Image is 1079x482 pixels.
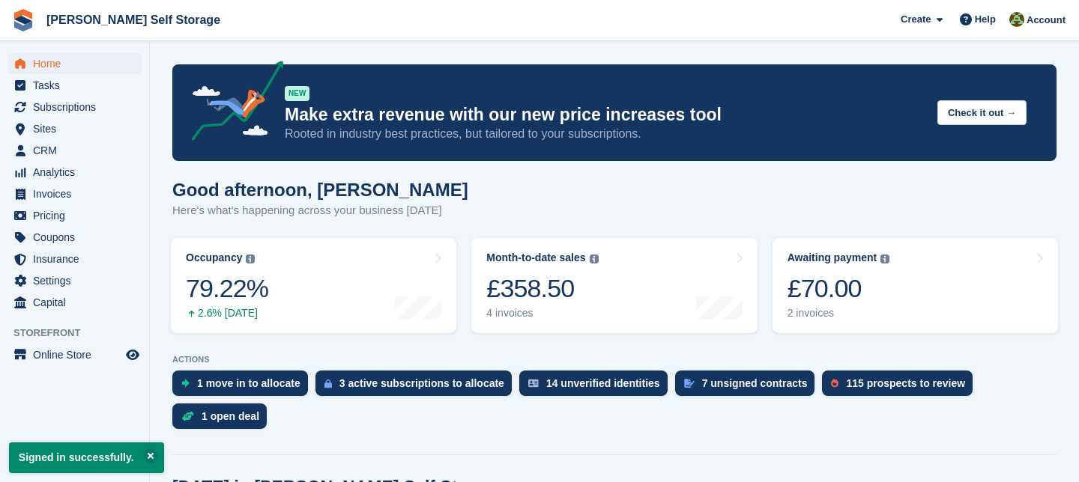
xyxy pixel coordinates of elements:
a: menu [7,205,142,226]
p: Rooted in industry best practices, but tailored to your subscriptions. [285,126,925,142]
a: Occupancy 79.22% 2.6% [DATE] [171,238,456,333]
div: 4 invoices [486,307,598,320]
a: 1 open deal [172,403,274,436]
span: Tasks [33,75,123,96]
div: 79.22% [186,273,268,304]
span: Sites [33,118,123,139]
a: Month-to-date sales £358.50 4 invoices [471,238,757,333]
div: Occupancy [186,251,242,264]
p: Make extra revenue with our new price increases tool [285,104,925,126]
a: menu [7,183,142,204]
div: 14 unverified identities [546,377,660,389]
span: Pricing [33,205,123,226]
img: prospect-51fa495bee0391a8d652442698ab0144808aea92771e9ea1ae160a38d050c398.svg [831,379,838,388]
img: Karl [1009,12,1024,27]
a: 14 unverified identities [519,370,675,403]
span: Subscriptions [33,97,123,118]
a: menu [7,162,142,183]
span: Settings [33,270,123,291]
a: 115 prospects to review [822,370,980,403]
div: 3 active subscriptions to allocate [339,377,504,389]
span: Home [33,53,123,74]
div: Month-to-date sales [486,251,585,264]
a: menu [7,53,142,74]
a: 1 move in to allocate [172,370,315,403]
div: 7 unsigned contracts [702,377,808,389]
span: Account [1027,13,1066,28]
img: deal-1b604bf984904fb50ccaf53a9ad4b4a5d6e5aea283cecdc64d6e3604feb123c2.svg [181,411,194,421]
a: menu [7,140,142,161]
div: 2.6% [DATE] [186,307,268,320]
h1: Good afternoon, [PERSON_NAME] [172,180,468,200]
div: £70.00 [788,273,890,304]
p: Here's what's happening across your business [DATE] [172,202,468,219]
span: Invoices [33,183,123,204]
span: Coupons [33,227,123,248]
a: menu [7,270,142,291]
button: Check it out → [937,100,1027,125]
a: menu [7,75,142,96]
a: 3 active subscriptions to allocate [315,370,519,403]
p: ACTIONS [172,355,1057,364]
a: menu [7,292,142,313]
span: Create [901,12,931,27]
span: Insurance [33,248,123,269]
div: 1 move in to allocate [197,377,300,389]
img: contract_signature_icon-13c848040528278c33f63329250d36e43548de30e8caae1d1a13099fd9432cc5.svg [684,379,695,388]
div: 1 open deal [202,410,259,422]
span: Help [975,12,996,27]
span: CRM [33,140,123,161]
img: verify_identity-adf6edd0f0f0b5bbfe63781bf79b02c33cf7c696d77639b501bdc392416b5a36.svg [528,379,539,388]
span: Online Store [33,344,123,365]
span: Storefront [13,326,149,341]
p: Signed in successfully. [9,442,164,473]
img: icon-info-grey-7440780725fd019a000dd9b08b2336e03edf1995a4989e88bcd33f0948082b44.svg [246,254,255,263]
img: active_subscription_to_allocate_icon-d502201f5373d7db506a760aba3b589e785aa758c864c3986d89f69b8ff3... [324,379,332,388]
a: [PERSON_NAME] Self Storage [40,7,226,32]
img: stora-icon-8386f47178a22dfd0bd8f6a31ec36ba5ce8667c1dd55bd0f319d3a0aa187defe.svg [12,9,34,31]
a: menu [7,97,142,118]
a: Awaiting payment £70.00 2 invoices [773,238,1058,333]
span: Capital [33,292,123,313]
img: icon-info-grey-7440780725fd019a000dd9b08b2336e03edf1995a4989e88bcd33f0948082b44.svg [880,254,889,263]
img: icon-info-grey-7440780725fd019a000dd9b08b2336e03edf1995a4989e88bcd33f0948082b44.svg [590,254,599,263]
div: NEW [285,86,309,101]
div: 2 invoices [788,307,890,320]
a: menu [7,118,142,139]
div: Awaiting payment [788,251,877,264]
a: menu [7,344,142,365]
a: menu [7,227,142,248]
a: Preview store [124,346,142,364]
span: Analytics [33,162,123,183]
div: 115 prospects to review [846,377,965,389]
img: price-adjustments-announcement-icon-8257ccfd72463d97f412b2fc003d46551f7dbcb40ab6d574587a9cd5c0d94... [179,61,284,146]
a: 7 unsigned contracts [675,370,823,403]
a: menu [7,248,142,269]
div: £358.50 [486,273,598,304]
img: move_ins_to_allocate_icon-fdf77a2bb77ea45bf5b3d319d69a93e2d87916cf1d5bf7949dd705db3b84f3ca.svg [181,379,190,388]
